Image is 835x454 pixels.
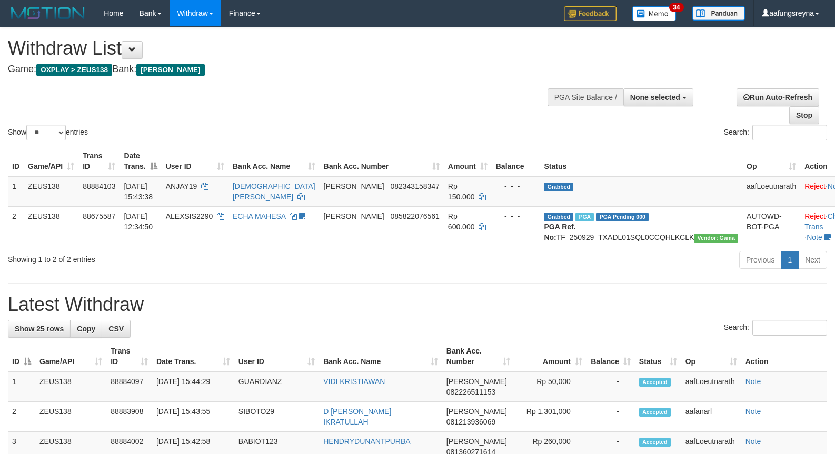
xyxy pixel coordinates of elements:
[739,251,781,269] a: Previous
[575,213,594,221] span: Marked by aafpengsreynich
[544,213,573,221] span: Grabbed
[540,206,742,247] td: TF_250929_TXADL01SQL0CCQHLKCLK
[8,125,88,140] label: Show entries
[492,146,540,176] th: Balance
[77,325,95,333] span: Copy
[233,182,315,201] a: [DEMOGRAPHIC_DATA][PERSON_NAME]
[106,371,152,402] td: 88884097
[8,371,35,402] td: 1
[681,371,741,402] td: aafLoeutnarath
[514,371,587,402] td: Rp 50,000
[390,182,439,190] span: Copy 082343158347 to clipboard
[70,320,102,338] a: Copy
[8,341,35,371] th: ID: activate to sort column descending
[635,341,681,371] th: Status: activate to sort column ascending
[36,64,112,76] span: OXPLAY > ZEUS138
[152,341,234,371] th: Date Trans.: activate to sort column ascending
[807,233,822,241] a: Note
[540,146,742,176] th: Status
[8,38,546,59] h1: Withdraw List
[8,146,24,176] th: ID
[798,251,827,269] a: Next
[323,437,410,446] a: HENDRYDUNANTPURBA
[323,377,385,386] a: VIDI KRISTIAWAN
[752,125,827,140] input: Search:
[152,402,234,432] td: [DATE] 15:43:55
[320,146,444,176] th: Bank Acc. Number: activate to sort column ascending
[741,341,827,371] th: Action
[446,437,507,446] span: [PERSON_NAME]
[804,182,826,190] a: Reject
[8,320,71,338] a: Show 25 rows
[234,341,319,371] th: User ID: activate to sort column ascending
[639,408,671,417] span: Accepted
[24,206,78,247] td: ZEUS138
[544,183,573,191] span: Grabbed
[26,125,66,140] select: Showentries
[745,437,761,446] a: Note
[35,371,106,402] td: ZEUS138
[162,146,228,176] th: User ID: activate to sort column ascending
[233,212,285,220] a: ECHA MAHESA
[448,182,475,201] span: Rp 150.000
[496,181,536,191] div: - - -
[166,182,197,190] span: ANJAY19
[35,402,106,432] td: ZEUS138
[630,93,680,102] span: None selected
[124,182,153,201] span: [DATE] 15:43:38
[742,206,800,247] td: AUTOWD-BOT-PGA
[724,125,827,140] label: Search:
[234,371,319,402] td: GUARDIANZ
[8,64,546,75] h4: Game: Bank:
[639,378,671,387] span: Accepted
[804,212,826,220] a: Reject
[544,223,575,241] b: PGA Ref. No:
[745,377,761,386] a: Note
[319,341,442,371] th: Bank Acc. Name: activate to sort column ascending
[737,88,819,106] a: Run Auto-Refresh
[514,402,587,432] td: Rp 1,301,000
[596,213,649,221] span: PGA Pending
[446,377,507,386] span: [PERSON_NAME]
[781,251,799,269] a: 1
[166,212,213,220] span: ALEXSIS2290
[587,402,635,432] td: -
[548,88,623,106] div: PGA Site Balance /
[623,88,693,106] button: None selected
[8,294,827,315] h1: Latest Withdraw
[8,402,35,432] td: 2
[324,212,384,220] span: [PERSON_NAME]
[442,341,514,371] th: Bank Acc. Number: activate to sort column ascending
[514,341,587,371] th: Amount: activate to sort column ascending
[446,388,495,396] span: Copy 082226511153 to clipboard
[108,325,124,333] span: CSV
[752,320,827,336] input: Search:
[106,341,152,371] th: Trans ID: activate to sort column ascending
[8,206,24,247] td: 2
[390,212,439,220] span: Copy 085822076561 to clipboard
[692,6,745,21] img: panduan.png
[124,212,153,231] span: [DATE] 12:34:50
[789,106,819,124] a: Stop
[632,6,677,21] img: Button%20Memo.svg
[136,64,204,76] span: [PERSON_NAME]
[681,402,741,432] td: aafanarl
[742,146,800,176] th: Op: activate to sort column ascending
[8,250,340,265] div: Showing 1 to 2 of 2 entries
[8,5,88,21] img: MOTION_logo.png
[8,176,24,207] td: 1
[564,6,617,21] img: Feedback.jpg
[742,176,800,207] td: aafLoeutnarath
[724,320,827,336] label: Search:
[587,341,635,371] th: Balance: activate to sort column ascending
[83,182,115,190] span: 88884103
[35,341,106,371] th: Game/API: activate to sort column ascending
[639,438,671,447] span: Accepted
[83,212,115,220] span: 88675587
[24,146,78,176] th: Game/API: activate to sort column ascending
[448,212,475,231] span: Rp 600.000
[669,3,683,12] span: 34
[24,176,78,207] td: ZEUS138
[106,402,152,432] td: 88883908
[152,371,234,402] td: [DATE] 15:44:29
